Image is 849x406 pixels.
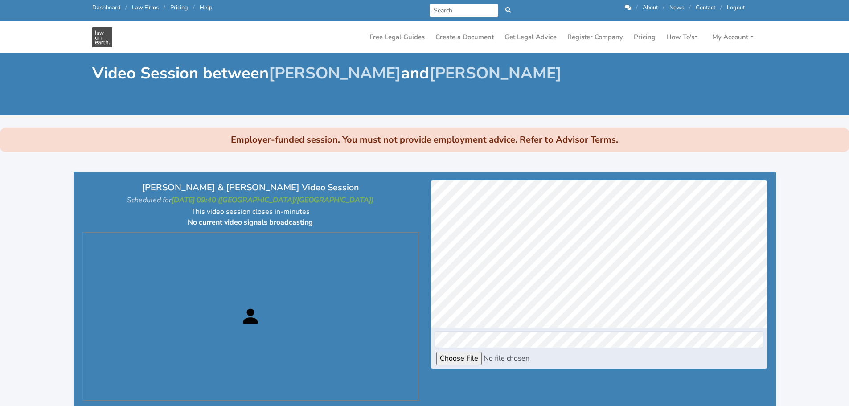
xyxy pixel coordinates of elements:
[188,217,313,227] strong: No current video signals broadcasting
[720,4,722,12] span: /
[630,29,659,46] a: Pricing
[172,195,373,205] strong: [DATE] 09:40 ([GEOGRAPHIC_DATA]/[GEOGRAPHIC_DATA])
[689,4,691,12] span: /
[432,29,497,46] a: Create a Document
[193,4,195,12] span: /
[727,4,745,12] a: Logout
[92,63,757,83] h1: Video Session between and
[643,4,658,12] a: About
[92,4,120,12] a: Dashboard
[82,180,418,195] p: [PERSON_NAME] & [PERSON_NAME] Video Session
[164,4,165,12] span: /
[200,4,212,12] a: Help
[636,4,638,12] span: /
[132,4,159,12] a: Law Firms
[269,62,401,84] span: [PERSON_NAME]
[663,4,664,12] span: /
[429,62,562,84] span: [PERSON_NAME]
[564,29,627,46] a: Register Company
[663,29,701,46] a: How To's
[280,207,283,217] span: -
[82,195,418,206] p: Scheduled for
[709,29,757,46] a: My Account
[696,4,715,12] a: Contact
[170,4,188,12] a: Pricing
[669,4,684,12] a: News
[430,4,499,17] input: Search
[501,29,560,46] a: Get Legal Advice
[92,27,112,47] img: Law On Earth
[366,29,428,46] a: Free Legal Guides
[82,206,418,217] div: This video session closes in minutes
[125,4,127,12] span: /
